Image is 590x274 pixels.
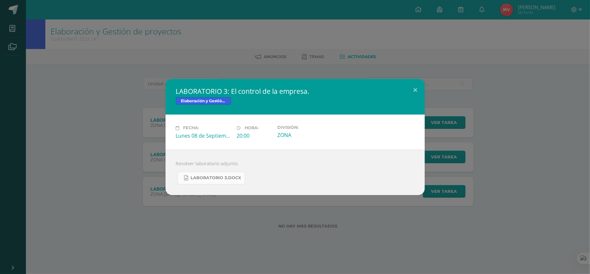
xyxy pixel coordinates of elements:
[176,132,232,139] div: Lunes 08 de Septiembre
[277,131,333,139] div: ZONA
[406,79,425,101] button: Close (Esc)
[178,172,245,184] a: LABORATORIO 3.docx
[183,126,199,131] span: Fecha:
[176,87,414,96] h2: LABORATORIO 3: El control de la empresa.
[245,126,259,131] span: Hora:
[277,125,333,130] label: División:
[191,175,241,181] span: LABORATORIO 3.docx
[176,97,231,105] span: Elaboración y Gestión de proyectos
[237,132,272,139] div: 20:00
[166,150,425,195] div: Resolver laboratorio adjunto.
